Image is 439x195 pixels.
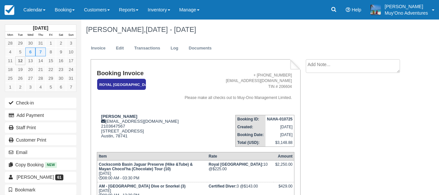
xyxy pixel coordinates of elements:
[46,56,56,65] a: 15
[46,48,56,56] a: 8
[86,26,406,34] h1: [PERSON_NAME],
[97,160,207,182] td: [DATE] 08:00 AM - 03:30 PM
[236,139,265,147] th: Total (USD):
[97,152,207,160] th: Item
[244,184,258,188] span: $143.00
[35,65,45,74] a: 21
[99,162,193,171] strong: Cockscomb Basin Jaguar Preserve (Hike &Tube) & Mayan Chocol'ha (Chocolate) Tour (10)
[5,122,76,133] a: Staff Print
[370,5,381,15] img: A15
[5,98,76,108] button: Check-in
[101,114,137,119] strong: [PERSON_NAME]
[56,74,66,83] a: 30
[25,74,35,83] a: 27
[56,56,66,65] a: 16
[99,184,186,188] strong: AM - [GEOGRAPHIC_DATA] Dive or Snorkel (3)
[15,48,25,56] a: 5
[35,32,45,39] th: Thu
[5,48,15,56] a: 4
[66,48,76,56] a: 10
[275,162,292,172] div: $2,250.00
[352,7,361,12] span: Help
[209,162,263,167] strong: Royal Belize
[385,3,428,10] p: [PERSON_NAME]
[56,48,66,56] a: 9
[35,48,45,56] a: 7
[66,65,76,74] a: 24
[86,42,110,55] a: Invoice
[207,160,274,182] td: 10 @
[35,56,45,65] a: 14
[265,139,294,147] td: $3,148.88
[46,74,56,83] a: 29
[5,39,15,48] a: 28
[97,114,180,146] div: [EMAIL_ADDRESS][DOMAIN_NAME] 2103647567 [STREET_ADDRESS] Austin, 78741
[25,56,35,65] a: 13
[236,115,265,123] th: Booking ID:
[5,5,14,15] img: checkfront-main-nav-mini-logo.png
[213,167,226,171] span: $225.00
[15,83,25,91] a: 2
[385,10,428,16] p: Muy'Ono Adventures
[5,147,76,158] button: Email
[129,42,165,55] a: Transactions
[33,25,48,31] strong: [DATE]
[46,39,56,48] a: 1
[35,39,45,48] a: 31
[66,74,76,83] a: 31
[15,39,25,48] a: 29
[56,39,66,48] a: 2
[66,83,76,91] a: 7
[5,185,76,195] button: Bookmark
[15,32,25,39] th: Tue
[5,160,76,170] button: Copy Booking New
[17,174,54,180] span: [PERSON_NAME]
[56,83,66,91] a: 6
[5,110,76,120] button: Add Payment
[97,78,144,91] a: Royal [GEOGRAPHIC_DATA]
[274,152,294,160] th: Amount
[66,56,76,65] a: 17
[5,74,15,83] a: 25
[275,184,292,194] div: $429.00
[209,184,237,188] strong: Certified Diver
[25,83,35,91] a: 3
[35,74,45,83] a: 28
[55,174,63,180] span: 61
[265,131,294,139] td: [DATE]
[46,65,56,74] a: 22
[5,32,15,39] th: Mon
[5,56,15,65] a: 11
[5,65,15,74] a: 18
[146,25,196,34] span: [DATE] - [DATE]
[56,65,66,74] a: 23
[265,123,294,131] td: [DATE]
[25,65,35,74] a: 20
[25,32,35,39] th: Wed
[236,123,265,131] th: Created:
[5,172,76,182] a: [PERSON_NAME] 61
[183,73,292,101] address: + [PHONE_NUMBER] [EMAIL_ADDRESS][DOMAIN_NAME] TIN # 206604 Please make all checks out to Muy-Ono ...
[207,152,274,160] th: Rate
[111,42,129,55] a: Edit
[5,83,15,91] a: 1
[15,65,25,74] a: 19
[66,32,76,39] th: Sun
[45,162,57,168] span: New
[184,42,217,55] a: Documents
[15,56,25,65] a: 12
[97,79,146,90] em: Royal [GEOGRAPHIC_DATA]
[166,42,183,55] a: Log
[236,131,265,139] th: Booking Date:
[15,74,25,83] a: 26
[46,32,56,39] th: Fri
[97,70,180,77] h1: Booking Invoice
[35,83,45,91] a: 4
[46,83,56,91] a: 5
[25,39,35,48] a: 30
[56,32,66,39] th: Sat
[5,135,76,145] a: Customer Print
[267,117,293,121] strong: NAHA-010725
[346,7,350,12] i: Help
[25,48,35,56] a: 6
